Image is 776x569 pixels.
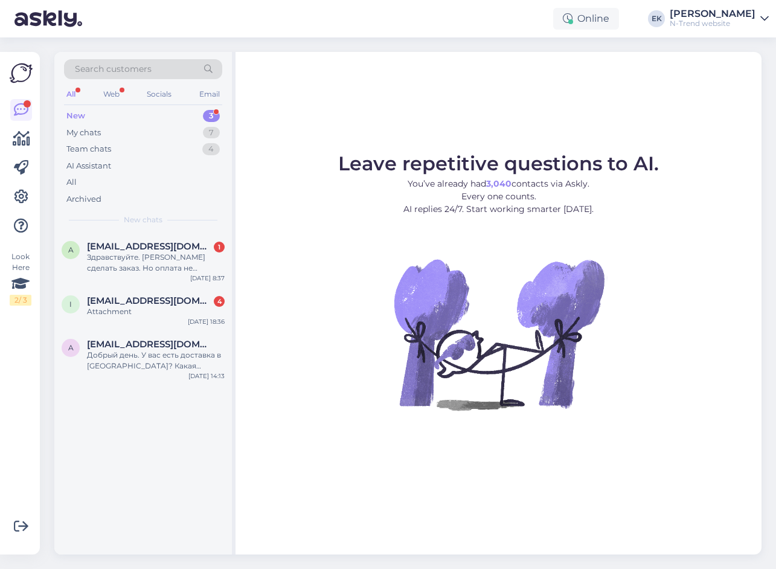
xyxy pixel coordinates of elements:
[203,110,220,122] div: 3
[338,178,659,216] p: You’ve already had contacts via Askly. Every one counts. AI replies 24/7. Start working smarter [...
[66,110,85,122] div: New
[66,127,101,139] div: My chats
[203,127,220,139] div: 7
[87,306,225,317] div: Attachment
[87,295,213,306] span: indrek.luigujoe@gmail.com
[214,242,225,252] div: 1
[486,178,511,189] b: 3,040
[64,86,78,102] div: All
[197,86,222,102] div: Email
[214,296,225,307] div: 4
[553,8,619,30] div: Online
[670,9,755,19] div: [PERSON_NAME]
[10,295,31,306] div: 2 / 3
[124,214,162,225] span: New chats
[188,371,225,381] div: [DATE] 14:13
[66,160,111,172] div: AI Assistant
[87,241,213,252] span: altynay.iskakova99@gmail.com
[10,251,31,306] div: Look Here
[144,86,174,102] div: Socials
[66,176,77,188] div: All
[68,245,74,254] span: a
[69,300,72,309] span: i
[87,350,225,371] div: Добрый день. У вас есть доставка в [GEOGRAPHIC_DATA]? Какая стоимость?
[75,63,152,76] span: Search customers
[101,86,122,102] div: Web
[202,143,220,155] div: 4
[66,193,101,205] div: Archived
[188,317,225,326] div: [DATE] 18:36
[390,225,608,443] img: No Chat active
[648,10,665,27] div: EK
[66,143,111,155] div: Team chats
[670,19,755,28] div: N-Trend website
[68,343,74,352] span: a
[670,9,769,28] a: [PERSON_NAME]N-Trend website
[87,339,213,350] span: annakononchuk29@gmail.com
[87,252,225,274] div: Здравствуйте. [PERSON_NAME] сделать заказ. Но оплата не прошла. Написано Maksekeskuse makse ootel...
[338,152,659,175] span: Leave repetitive questions to AI.
[10,62,33,85] img: Askly Logo
[190,274,225,283] div: [DATE] 8:37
